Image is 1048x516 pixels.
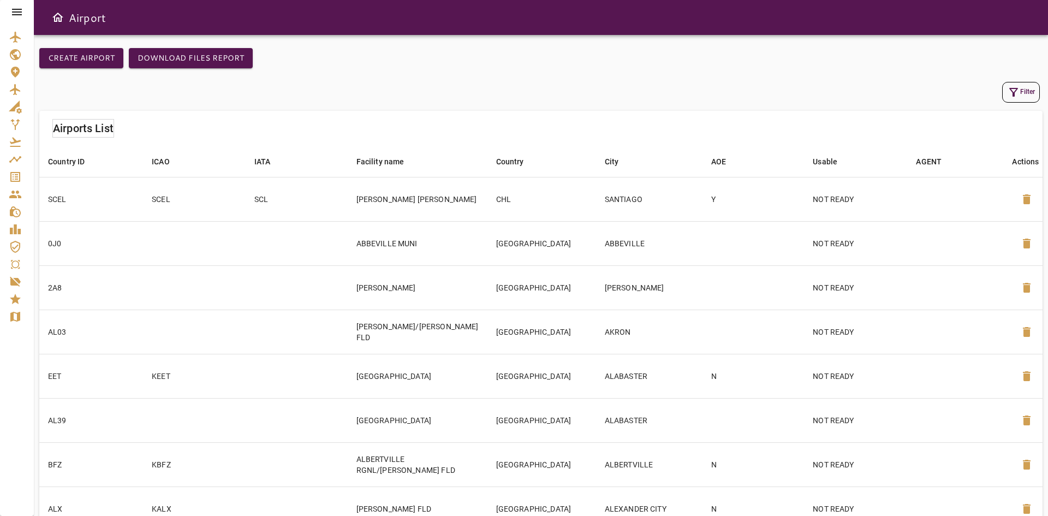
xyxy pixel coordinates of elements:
[356,155,419,168] span: Facility name
[1020,370,1033,383] span: delete
[1020,458,1033,471] span: delete
[813,415,898,426] p: NOT READY
[487,442,596,487] td: [GEOGRAPHIC_DATA]
[152,155,170,168] div: ICAO
[596,265,702,310] td: [PERSON_NAME]
[487,221,596,265] td: [GEOGRAPHIC_DATA]
[1014,186,1040,212] button: Delete Airport
[246,177,348,221] td: SCL
[1002,82,1040,103] button: Filter
[487,265,596,310] td: [GEOGRAPHIC_DATA]
[605,155,633,168] span: City
[813,238,898,249] p: NOT READY
[596,442,702,487] td: ALBERTVILLE
[39,354,143,398] td: EET
[1014,452,1040,478] button: Delete Airport
[596,354,702,398] td: ALABASTER
[348,265,487,310] td: [PERSON_NAME]
[605,155,619,168] div: City
[1020,325,1033,339] span: delete
[813,371,898,382] p: NOT READY
[596,221,702,265] td: ABBEVILLE
[813,327,898,337] p: NOT READY
[39,310,143,354] td: AL03
[39,442,143,487] td: BFZ
[356,155,404,168] div: Facility name
[496,155,538,168] span: Country
[487,354,596,398] td: [GEOGRAPHIC_DATA]
[813,282,898,293] p: NOT READY
[348,354,487,398] td: [GEOGRAPHIC_DATA]
[47,7,69,28] button: Open drawer
[129,48,253,68] button: Download Files Report
[39,398,143,442] td: AL39
[916,155,942,168] div: AGENT
[48,155,99,168] span: Country ID
[1014,230,1040,257] button: Delete Airport
[813,459,898,470] p: NOT READY
[813,194,898,205] p: NOT READY
[143,442,245,487] td: KBFZ
[702,354,805,398] td: N
[487,177,596,221] td: CHL
[53,120,114,137] h6: Airports List
[596,177,702,221] td: SANTIAGO
[702,442,805,487] td: N
[813,155,837,168] div: Usable
[487,398,596,442] td: [GEOGRAPHIC_DATA]
[487,310,596,354] td: [GEOGRAPHIC_DATA]
[39,265,143,310] td: 2A8
[711,155,726,168] div: AOE
[1020,237,1033,250] span: delete
[1014,275,1040,301] button: Delete Airport
[1020,193,1033,206] span: delete
[39,221,143,265] td: 0J0
[813,155,851,168] span: Usable
[254,155,285,168] span: IATA
[496,155,524,168] div: Country
[1020,281,1033,294] span: delete
[143,354,245,398] td: KEET
[348,177,487,221] td: [PERSON_NAME] [PERSON_NAME]
[1020,414,1033,427] span: delete
[143,177,245,221] td: SCEL
[348,221,487,265] td: ABBEVILLE MUNI
[254,155,271,168] div: IATA
[702,177,805,221] td: Y
[813,503,898,514] p: NOT READY
[39,48,123,68] button: Create airport
[711,155,740,168] span: AOE
[1020,502,1033,515] span: delete
[1014,319,1040,345] button: Delete Airport
[1014,407,1040,434] button: Delete Airport
[348,398,487,442] td: [GEOGRAPHIC_DATA]
[152,155,184,168] span: ICAO
[596,310,702,354] td: AKRON
[39,177,143,221] td: SCEL
[916,155,956,168] span: AGENT
[1014,363,1040,389] button: Delete Airport
[596,398,702,442] td: ALABASTER
[48,155,85,168] div: Country ID
[69,9,106,26] h6: Airport
[348,310,487,354] td: [PERSON_NAME]/[PERSON_NAME] FLD
[348,442,487,487] td: ALBERTVILLE RGNL/[PERSON_NAME] FLD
